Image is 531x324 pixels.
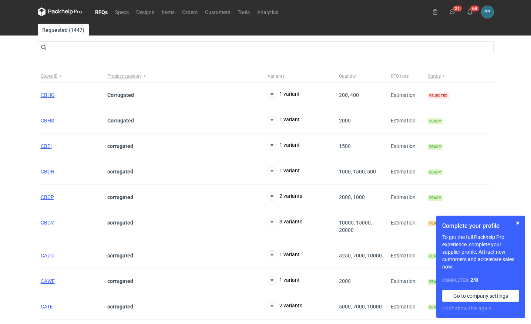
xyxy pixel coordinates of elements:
span: Ready [428,253,443,259]
span: Rejected [428,93,449,99]
span: RFQ type [391,73,409,79]
span: 1500 [339,143,351,149]
span: Pending quotation [428,220,468,226]
span: 10000, 15000, 20000 [339,220,372,233]
svg: Packhelp Pro [38,7,82,16]
strong: corrugated [107,169,133,175]
button: 1 variant [268,250,300,259]
strong: corrugated [107,304,133,310]
button: Status [425,70,491,82]
button: Don’t show this again [442,305,491,312]
button: PP [481,6,494,18]
button: Product category [104,70,265,82]
strong: 2 / 8 [470,277,478,283]
button: 1 variant [268,141,300,150]
span: Ready [428,169,443,175]
div: Estimation [388,185,425,210]
div: Estimation [388,82,425,108]
a: Specs [111,7,132,16]
button: 1 variant [268,115,300,124]
button: Skip for now [513,219,522,227]
span: 2000 [339,118,351,124]
strong: corrugated [107,220,133,226]
div: Estimation [388,134,425,159]
a: Designs [132,7,158,16]
span: 2000 [339,278,351,284]
div: Completed: [442,276,519,284]
a: RFQs [91,7,111,16]
button: 2 variants [268,192,302,201]
a: CBCV [41,220,54,226]
button: 1 variant [268,276,300,285]
strong: corrugated [107,143,133,149]
span: Quantity [339,73,356,79]
span: 1000, 1500, 500 [339,169,376,175]
a: CAZG [41,253,54,259]
a: Orders [178,7,201,16]
span: Ready [428,118,443,124]
div: Estimation [388,210,425,243]
a: Requested (1447) [38,24,89,36]
a: Go to company settings [442,290,519,302]
button: 1 variant [268,90,300,99]
span: Ready [428,144,443,150]
span: Status [428,73,441,79]
div: Estimation [388,108,425,134]
a: CBDH [41,169,54,175]
button: Quote ID [38,70,104,82]
div: Paweł Puch [481,6,494,18]
a: CBHG [41,92,55,98]
button: 3 variants [268,217,302,226]
strong: corrugated [107,253,133,259]
a: Items [158,7,178,16]
strong: Corrugated [107,118,134,124]
button: 2 variants [268,301,302,310]
a: Tools [234,7,253,16]
div: Estimation [388,159,425,185]
a: CBHS [41,118,54,124]
div: Estimation [388,243,425,269]
span: 2000, 1000 [339,194,365,200]
div: Estimation [388,294,425,320]
span: Ready [428,195,443,201]
a: Customers [201,7,234,16]
span: Product category [107,73,142,79]
span: 200, 400 [339,92,359,98]
a: CAWE [41,278,55,284]
button: 1 variant [268,166,300,175]
span: Ready [428,279,443,285]
strong: corrugated [107,278,133,284]
strong: corrugated [107,194,133,200]
p: To get the full Packhelp Pro experience, complete your supplier profile. Attract new customers an... [442,233,519,270]
strong: Corrugated [107,92,134,98]
a: CATE [41,304,53,310]
button: 69 [464,6,476,18]
span: Ready [428,304,443,310]
a: CBCP [41,194,54,200]
div: Estimation [388,269,425,294]
h1: Complete your profile [442,222,519,230]
a: CBEI [41,143,52,149]
span: 5250, 7000, 10000 [339,253,382,259]
a: Analytics [253,7,282,16]
span: Variants [268,73,285,79]
span: 5000, 7000, 10000 [339,304,382,310]
button: 21 [447,6,458,18]
span: Quote ID [41,73,58,79]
